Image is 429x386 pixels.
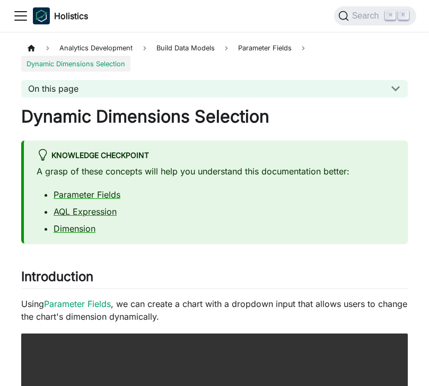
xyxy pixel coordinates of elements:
[21,106,408,127] h1: Dynamic Dimensions Selection
[21,40,41,56] a: Home page
[13,8,29,24] button: Toggle navigation bar
[151,40,220,56] span: Build Data Models
[334,6,416,25] button: Search (Command+K)
[54,10,88,22] b: Holistics
[44,299,111,309] a: Parameter Fields
[349,11,386,21] span: Search
[398,11,409,20] kbd: K
[54,206,117,217] a: AQL Expression
[54,223,95,234] a: Dimension
[233,40,297,56] a: Parameter Fields
[238,44,292,52] span: Parameter Fields
[37,149,395,163] div: knowledge checkpoint
[21,40,408,72] nav: Breadcrumbs
[37,165,395,178] p: A grasp of these concepts will help you understand this documentation better:
[21,297,408,323] p: Using , we can create a chart with a dropdown input that allows users to change the chart's dimen...
[54,189,120,200] a: Parameter Fields
[21,56,130,71] span: Dynamic Dimensions Selection
[33,7,88,24] a: HolisticsHolistics
[54,40,138,56] span: Analytics Development
[33,7,50,24] img: Holistics
[385,11,396,20] kbd: ⌘
[21,269,408,289] h2: Introduction
[21,80,408,98] button: On this page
